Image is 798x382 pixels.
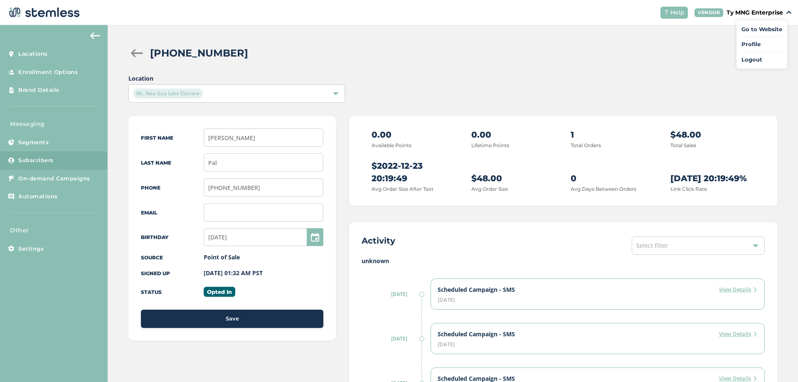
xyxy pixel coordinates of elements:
[670,128,755,141] p: $48.00
[141,135,173,141] label: First Name
[362,291,421,298] label: [DATE]
[670,8,685,17] span: Help
[571,172,655,185] p: 0
[670,186,707,192] label: Link Click Rate
[141,209,157,216] label: Email
[695,8,723,17] div: VENDOR
[18,50,48,58] span: Locations
[18,86,59,94] span: Brand Details
[18,156,54,165] span: Subscribers
[438,330,515,338] label: Scheduled Campaign - SMS
[471,186,508,192] label: Avg Order Size
[133,89,203,99] span: Mr. Nice Guy Lake Elsinore
[362,256,765,265] label: unknown
[571,142,601,148] label: Total Orders
[141,185,160,191] label: Phone
[362,235,395,246] h2: Activity
[141,234,168,240] label: Birthday
[18,138,49,147] span: Segments
[753,332,758,337] img: icon-arrow-right-e68ea530.svg
[741,56,782,64] a: Logout
[670,172,755,185] p: [DATE] 20:19:49%
[471,142,509,148] label: Lifetime Points
[204,253,240,261] label: Point of Sale
[471,128,556,141] p: 0.00
[741,40,782,49] a: Profile
[753,287,758,292] img: icon-arrow-right-e68ea530.svg
[372,186,433,192] label: Avg Order Size After Text
[741,25,782,34] a: Go to Website
[18,192,58,201] span: Automations
[18,175,90,183] span: On-demand Campaigns
[150,46,248,61] h2: [PHONE_NUMBER]
[636,242,668,249] span: Select filter
[372,160,456,185] p: $2022-12-23 20:19:49
[141,270,170,276] label: Signed up
[438,297,758,303] div: [DATE]
[141,160,171,166] label: Last Name
[90,32,100,39] img: icon-arrow-back-accent-c549486e.svg
[719,286,758,294] label: View Details
[141,289,162,295] label: Status
[571,128,655,141] p: 1
[786,11,791,14] img: icon_down-arrow-small-66adaf34.svg
[438,286,515,294] label: Scheduled Campaign - SMS
[664,10,669,15] img: icon-help-white-03924b79.svg
[204,269,263,277] label: [DATE] 01:32 AM PST
[372,142,411,148] label: Available Points
[204,228,324,246] input: MM/DD/YYYY
[128,74,345,83] label: Location
[670,142,696,148] label: Total Sales
[727,8,783,17] p: Ty MNG Enterprise
[18,245,44,253] span: Settings
[204,287,235,297] label: Opted In
[438,342,758,347] div: [DATE]
[226,315,239,323] span: Save
[719,330,758,338] label: View Details
[362,335,421,343] label: [DATE]
[7,4,80,21] img: logo-dark-0685b13c.svg
[571,186,636,192] label: Avg Days Between Orders
[18,68,78,76] span: Enrollment Options
[141,310,323,328] button: Save
[372,128,456,141] p: 0.00
[471,172,556,185] p: $48.00
[141,254,163,261] label: Source
[753,376,758,381] img: icon-arrow-right-e68ea530.svg
[756,342,798,382] iframe: Chat Widget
